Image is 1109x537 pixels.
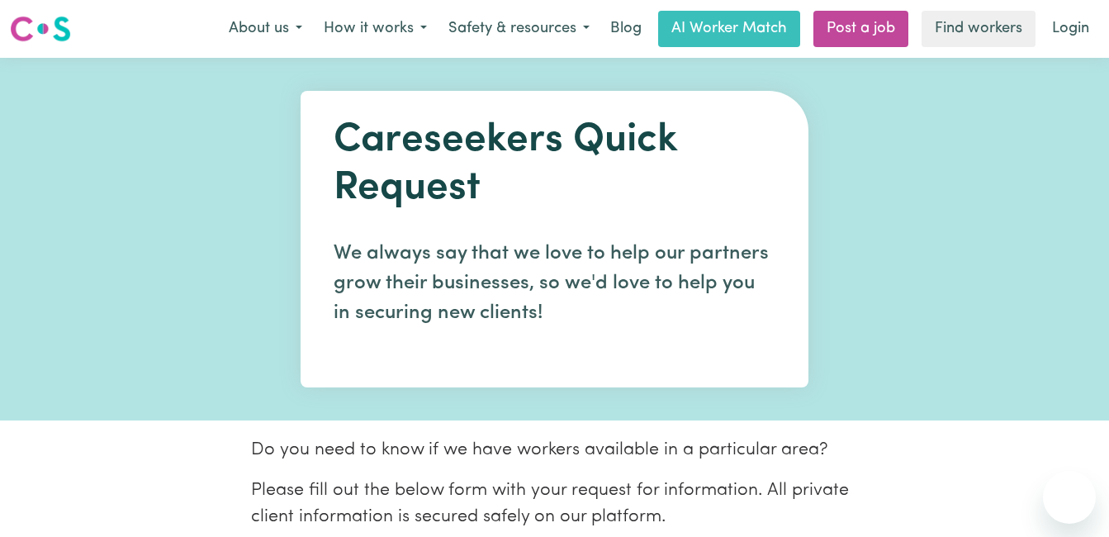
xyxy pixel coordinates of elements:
a: Blog [600,11,652,47]
a: Post a job [813,11,908,47]
button: How it works [313,12,438,46]
p: Do you need to know if we have workers available in a particular area? [251,437,859,463]
h1: Careseekers Quick Request [334,117,775,212]
a: Find workers [922,11,1036,47]
img: Careseekers logo [10,14,71,44]
button: Safety & resources [438,12,600,46]
iframe: Button to launch messaging window [1043,471,1096,524]
a: Login [1042,11,1099,47]
a: Careseekers logo [10,10,71,48]
p: We always say that we love to help our partners grow their businesses, so we'd love to help you i... [334,239,775,328]
p: Please fill out the below form with your request for information. All private client information ... [251,478,859,531]
button: About us [218,12,313,46]
a: AI Worker Match [658,11,800,47]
